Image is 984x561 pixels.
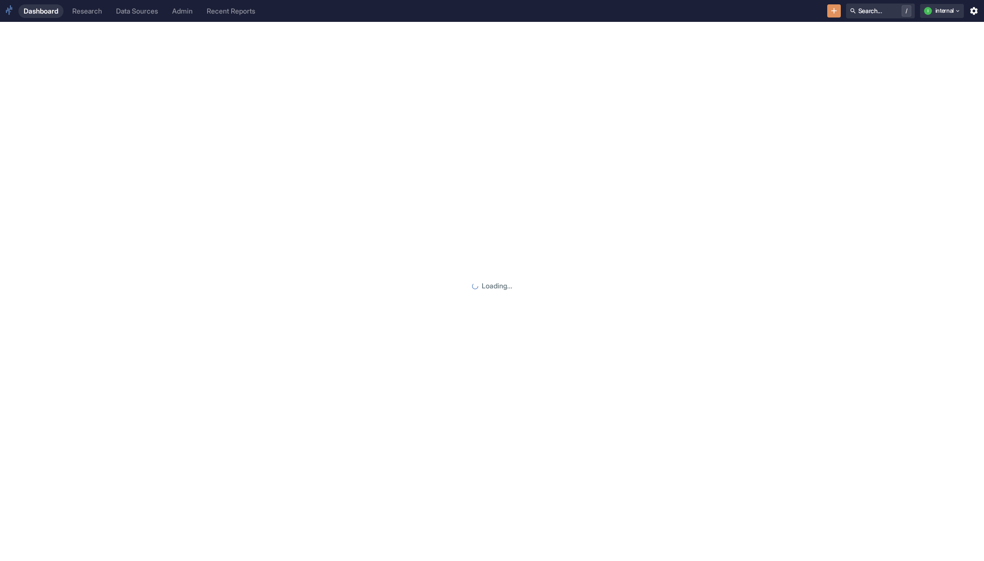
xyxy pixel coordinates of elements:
[920,4,964,18] button: iinternal
[827,4,841,18] button: New Resource
[201,4,261,18] a: Recent Reports
[116,7,158,15] div: Data Sources
[167,4,198,18] a: Admin
[482,281,512,291] p: Loading...
[24,7,58,15] div: Dashboard
[72,7,102,15] div: Research
[172,7,193,15] div: Admin
[924,7,932,15] div: i
[111,4,163,18] a: Data Sources
[67,4,107,18] a: Research
[846,4,915,18] button: Search.../
[18,4,63,18] a: Dashboard
[207,7,255,15] div: Recent Reports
